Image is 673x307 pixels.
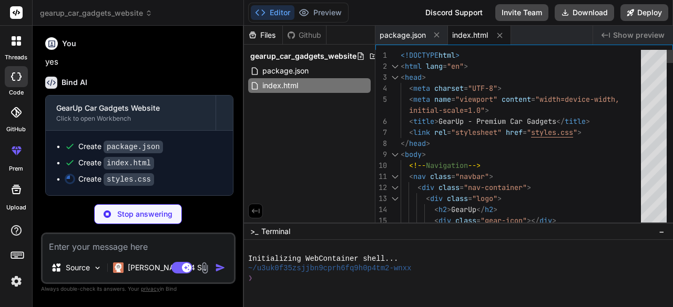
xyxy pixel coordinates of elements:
span: h2 [485,205,493,214]
label: code [9,88,24,97]
span: "logo" [472,194,497,203]
div: 9 [375,149,387,160]
span: <!-- [409,161,426,170]
div: 11 [375,171,387,182]
span: < [434,205,439,214]
button: Preview [294,5,346,20]
span: "navbar" [455,172,489,181]
div: 13 [375,193,387,204]
span: index.html [261,79,299,92]
span: lang [426,61,443,71]
span: head [405,72,422,82]
span: > [434,117,439,126]
div: Create [78,174,154,185]
span: body [405,150,422,159]
div: 10 [375,160,387,171]
div: Click to collapse the range. [388,193,402,204]
span: --> [468,161,481,170]
div: Click to collapse the range. [388,171,402,182]
div: 12 [375,182,387,193]
span: < [409,83,413,93]
div: 15 [375,215,387,226]
span: < [426,194,430,203]
span: < [409,117,413,126]
span: = [464,83,468,93]
span: head [409,139,426,148]
span: "viewport" [455,94,497,104]
div: Click to collapse the range. [388,61,402,72]
h6: You [62,38,76,49]
span: class [447,194,468,203]
span: > [577,128,582,137]
div: 7 [375,127,387,138]
span: = [443,61,447,71]
span: div [539,216,552,225]
span: > [586,117,590,126]
span: div [430,194,443,203]
button: Invite Team [495,4,548,21]
span: > [455,50,460,60]
button: − [657,223,667,240]
p: yes [45,56,233,68]
div: 2 [375,61,387,72]
code: styles.css [104,173,154,186]
span: title [565,117,586,126]
span: rel [434,128,447,137]
span: <!DOCTYPE [401,50,439,60]
span: div [439,216,451,225]
span: > [447,205,451,214]
code: index.html [104,157,154,170]
h6: Bind AI [62,77,87,88]
p: Source [66,262,90,273]
button: Editor [251,5,294,20]
p: Always double-check its answers. Your in Bind [41,284,236,294]
span: ~/u3uk0f35zsjjbn9cprh6fq9h0p4tm2-wnxx [248,263,412,273]
img: icon [215,262,226,273]
span: </ [476,205,485,214]
span: < [409,128,413,137]
div: Click to collapse the range. [388,72,402,83]
span: </ [556,117,565,126]
span: meta [413,83,430,93]
span: > [464,61,468,71]
span: Show preview [613,30,665,40]
span: div [422,183,434,192]
span: gearup_car_gadgets_website [40,8,152,18]
span: > [552,216,556,225]
span: > [422,72,426,82]
span: styles.css [531,128,573,137]
span: "UTF-8" [468,83,497,93]
span: = [531,94,535,104]
span: > [497,194,502,203]
span: title [413,117,434,126]
span: index.html [452,30,488,40]
span: Navigation [426,161,468,170]
span: class [439,183,460,192]
span: class [430,172,451,181]
span: nav [413,172,426,181]
span: meta [413,94,430,104]
span: > [497,83,502,93]
span: initial-scale=1.0" [409,105,485,115]
img: attachment [199,262,211,274]
button: GearUp Car Gadgets WebsiteClick to open Workbench [46,96,216,130]
code: package.json [104,141,163,153]
span: href [506,128,523,137]
span: = [476,216,481,225]
span: < [409,172,413,181]
span: GearUp - Premium Car Gadgets [439,117,556,126]
span: > [489,172,493,181]
span: < [417,183,422,192]
span: "stylesheet" [451,128,502,137]
span: "nav-container" [464,183,527,192]
div: 14 [375,204,387,215]
span: < [401,72,405,82]
label: prem [9,164,23,173]
div: 8 [375,138,387,149]
span: > [426,139,430,148]
span: class [455,216,476,225]
label: threads [5,53,27,62]
span: html [405,61,422,71]
span: package.json [380,30,426,40]
p: [PERSON_NAME] 4 S.. [128,262,206,273]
